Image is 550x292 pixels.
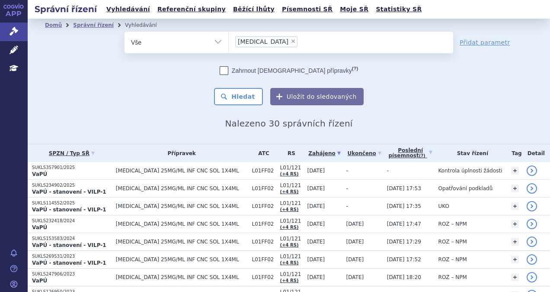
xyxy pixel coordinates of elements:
span: [DATE] [307,256,325,263]
a: (+4 RS) [280,278,299,283]
th: Detail [522,144,550,162]
span: [DATE] [307,239,325,245]
span: L01/121 [280,165,303,171]
span: - [387,168,389,174]
li: Vyhledávání [125,19,168,32]
a: detail [527,272,537,282]
abbr: (?) [419,153,425,159]
p: SUKLS247906/2023 [32,271,112,277]
span: L01FF02 [252,256,275,263]
p: SUKLS232418/2024 [32,218,112,224]
a: + [511,256,519,263]
a: + [511,273,519,281]
a: Referenční skupiny [155,3,228,15]
span: L01FF02 [252,239,275,245]
a: Poslednípísemnost(?) [387,144,434,162]
p: SUKLS153583/2024 [32,236,112,242]
span: [DATE] [307,274,325,280]
th: Stav řízení [434,144,507,162]
a: + [511,202,519,210]
span: [DATE] [346,239,364,245]
a: + [511,238,519,246]
strong: VaPÚ [32,278,47,284]
a: (+4 RS) [280,260,299,265]
span: L01FF02 [252,168,275,174]
p: SUKLS357901/2025 [32,165,112,171]
span: [DATE] 17:29 [387,239,421,245]
span: [DATE] 17:35 [387,203,421,209]
span: Nalezeno 30 správních řízení [225,118,352,129]
span: × [291,39,296,44]
span: L01/121 [280,218,303,224]
span: [DATE] 17:52 [387,256,421,263]
span: L01/121 [280,271,303,277]
p: SUKLS269531/2023 [32,253,112,260]
span: [DATE] [307,168,325,174]
strong: VaPÚ - stanovení - VILP-1 [32,260,106,266]
th: ATC [247,144,275,162]
strong: VaPÚ - stanovení - VILP-1 [32,207,106,213]
span: [DATE] 17:47 [387,221,421,227]
strong: VaPÚ [32,171,47,177]
a: Domů [45,22,62,28]
h2: Správní řízení [28,3,104,15]
p: SUKLS114552/2025 [32,200,112,206]
span: [MEDICAL_DATA] 25MG/ML INF CNC SOL 1X4ML [116,239,248,245]
span: ROZ – NPM [438,274,467,280]
a: Statistiky SŘ [373,3,424,15]
a: (+4 RS) [280,172,299,176]
span: - [346,168,348,174]
a: Písemnosti SŘ [279,3,335,15]
a: (+4 RS) [280,243,299,247]
abbr: (?) [352,66,358,71]
label: Zahrnout [DEMOGRAPHIC_DATA] přípravky [220,66,358,75]
a: SPZN / Typ SŘ [32,147,112,159]
span: Kontrola úplnosti žádosti [438,168,502,174]
a: (+4 RS) [280,207,299,212]
a: + [511,185,519,192]
span: L01/121 [280,253,303,260]
span: ROZ – NPM [438,239,467,245]
a: (+4 RS) [280,225,299,230]
a: detail [527,219,537,229]
span: [DATE] [346,274,364,280]
span: L01/121 [280,200,303,206]
span: [MEDICAL_DATA] 25MG/ML INF CNC SOL 1X4ML [116,256,248,263]
input: [MEDICAL_DATA] [300,36,305,47]
a: (+4 RS) [280,189,299,194]
p: SUKLS234902/2025 [32,182,112,188]
button: Uložit do sledovaných [270,88,364,105]
a: detail [527,201,537,211]
a: + [511,167,519,175]
a: Zahájeno [307,147,342,159]
button: Hledat [214,88,263,105]
strong: VaPÚ [32,224,47,230]
span: L01FF02 [252,221,275,227]
th: Přípravek [112,144,248,162]
span: [MEDICAL_DATA] 25MG/ML INF CNC SOL 1X4ML [116,185,248,191]
a: Ukončeno [346,147,383,159]
span: [MEDICAL_DATA] 25MG/ML INF CNC SOL 1X4ML [116,203,248,209]
a: detail [527,237,537,247]
strong: VaPÚ - stanovení - VILP-1 [32,189,106,195]
span: L01FF02 [252,185,275,191]
span: L01/121 [280,182,303,188]
span: [DATE] [346,221,364,227]
a: Správní řízení [73,22,114,28]
span: [MEDICAL_DATA] [238,39,288,45]
a: detail [527,165,537,176]
span: [MEDICAL_DATA] 25MG/ML INF CNC SOL 1X4ML [116,274,248,280]
span: [DATE] [346,256,364,263]
a: Moje SŘ [337,3,371,15]
span: L01FF02 [252,203,275,209]
span: UKO [438,203,449,209]
span: - [346,203,348,209]
a: Přidat parametr [460,38,510,47]
th: Tag [507,144,522,162]
span: ROZ – NPM [438,256,467,263]
th: RS [276,144,303,162]
span: L01FF02 [252,274,275,280]
span: ROZ – NPM [438,221,467,227]
span: [DATE] 17:53 [387,185,421,191]
a: detail [527,183,537,194]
